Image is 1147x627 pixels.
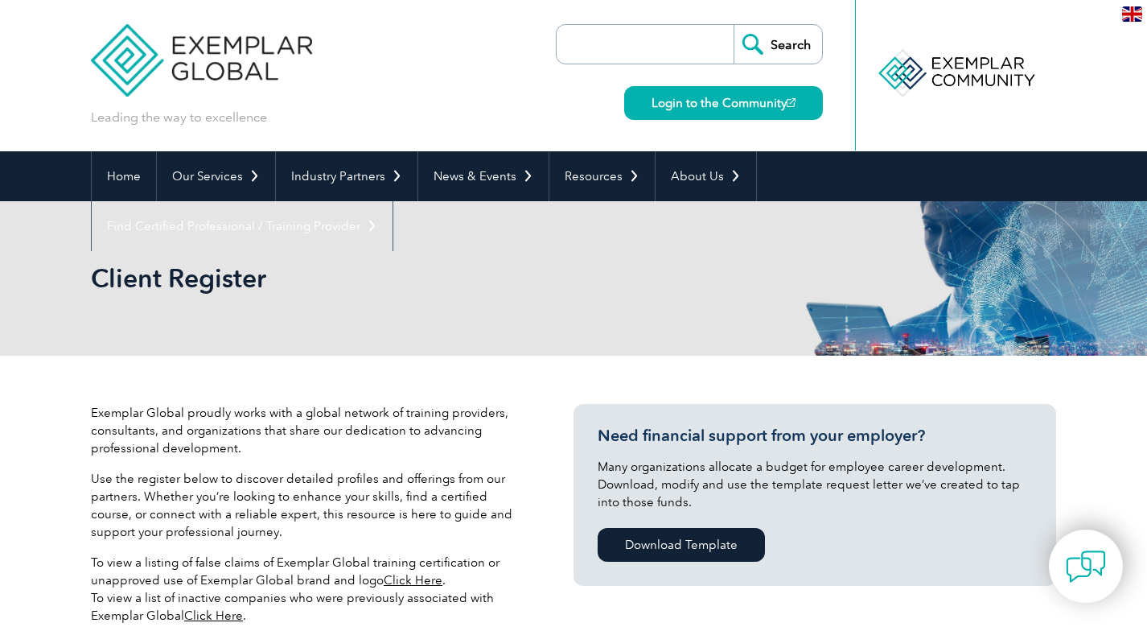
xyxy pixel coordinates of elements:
a: Resources [549,151,655,201]
h3: Need financial support from your employer? [598,426,1032,446]
a: Industry Partners [276,151,417,201]
p: Leading the way to excellence [91,109,267,126]
a: About Us [656,151,756,201]
input: Search [734,25,822,64]
a: Click Here [184,608,243,623]
p: Exemplar Global proudly works with a global network of training providers, consultants, and organ... [91,404,525,457]
p: Many organizations allocate a budget for employee career development. Download, modify and use th... [598,458,1032,511]
a: Find Certified Professional / Training Provider [92,201,393,251]
a: Our Services [157,151,275,201]
a: Home [92,151,156,201]
a: News & Events [418,151,549,201]
a: Click Here [384,573,442,588]
p: Use the register below to discover detailed profiles and offerings from our partners. Whether you... [91,470,525,541]
img: en [1122,6,1142,22]
a: Download Template [598,528,765,562]
h2: Client Register [91,266,767,291]
img: contact-chat.png [1066,547,1106,587]
img: open_square.png [787,98,795,107]
p: To view a listing of false claims of Exemplar Global training certification or unapproved use of ... [91,554,525,625]
a: Login to the Community [624,86,823,120]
